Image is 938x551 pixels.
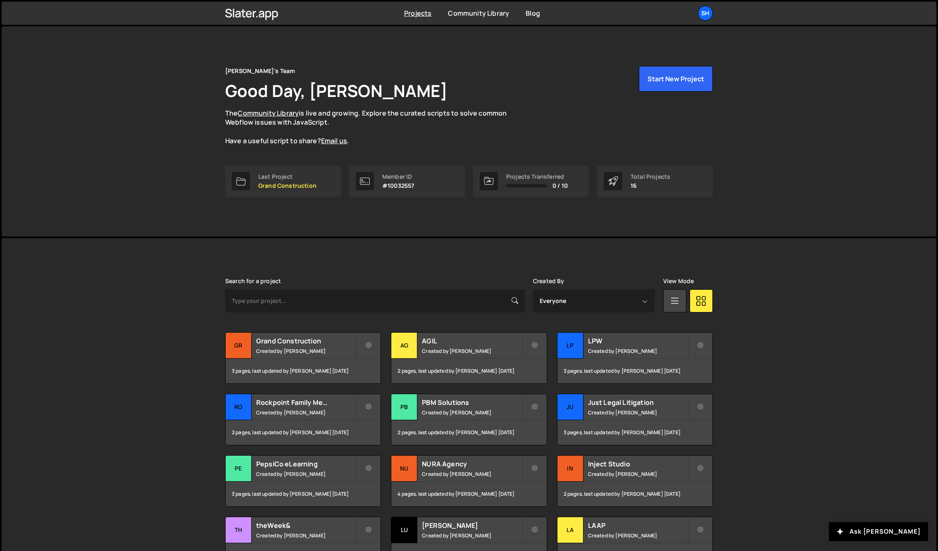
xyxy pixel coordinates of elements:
a: Community Library [238,109,299,118]
div: Total Projects [631,173,670,180]
small: Created by [PERSON_NAME] [422,532,521,539]
a: LP LPW Created by [PERSON_NAME] 3 pages, last updated by [PERSON_NAME] [DATE] [557,332,713,384]
h2: theWeek& [256,521,356,530]
button: Ask [PERSON_NAME] [829,522,928,541]
a: Email us [321,136,347,145]
div: Lu [391,517,417,543]
div: Member ID [382,173,414,180]
small: Created by [PERSON_NAME] [422,348,521,355]
small: Created by [PERSON_NAME] [422,409,521,416]
a: Sh [698,6,713,21]
input: Type your project... [225,289,525,312]
div: th [226,517,252,543]
h2: LPW [588,336,688,345]
div: 2 pages, last updated by [PERSON_NAME] [DATE] [391,420,546,445]
div: 3 pages, last updated by [PERSON_NAME] [DATE] [226,482,381,506]
div: Ju [557,394,583,420]
h2: Inject Studio [588,459,688,468]
p: Grand Construction [258,182,317,189]
div: PB [391,394,417,420]
div: 2 pages, last updated by [PERSON_NAME] [DATE] [226,420,381,445]
div: Ro [226,394,252,420]
a: Gr Grand Construction Created by [PERSON_NAME] 3 pages, last updated by [PERSON_NAME] [DATE] [225,332,381,384]
a: Projects [404,9,431,18]
div: 3 pages, last updated by [PERSON_NAME] [DATE] [226,359,381,383]
div: AG [391,333,417,359]
a: In Inject Studio Created by [PERSON_NAME] 2 pages, last updated by [PERSON_NAME] [DATE] [557,455,713,507]
p: The is live and growing. Explore the curated scripts to solve common Webflow issues with JavaScri... [225,109,523,146]
small: Created by [PERSON_NAME] [256,471,356,478]
h2: LAAP [588,521,688,530]
span: 0 / 10 [552,182,568,189]
h2: [PERSON_NAME] [422,521,521,530]
small: Created by [PERSON_NAME] [588,348,688,355]
div: Gr [226,333,252,359]
h2: Rockpoint Family Medicine [256,398,356,407]
label: Created By [533,278,564,284]
h2: Grand Construction [256,336,356,345]
a: PB PBM Solutions Created by [PERSON_NAME] 2 pages, last updated by [PERSON_NAME] [DATE] [391,394,547,445]
small: Created by [PERSON_NAME] [256,409,356,416]
h2: NURA Agency [422,459,521,468]
div: 3 pages, last updated by [PERSON_NAME] [DATE] [557,359,712,383]
h1: Good Day, [PERSON_NAME] [225,79,448,102]
div: 4 pages, last updated by [PERSON_NAME] [DATE] [391,482,546,506]
a: Last Project Grand Construction [225,166,341,197]
div: In [557,456,583,482]
div: Pe [226,456,252,482]
a: Ro Rockpoint Family Medicine Created by [PERSON_NAME] 2 pages, last updated by [PERSON_NAME] [DATE] [225,394,381,445]
a: Ju Just Legal Litigation Created by [PERSON_NAME] 3 pages, last updated by [PERSON_NAME] [DATE] [557,394,713,445]
label: Search for a project [225,278,281,284]
a: Pe PepsiCo eLearning Created by [PERSON_NAME] 3 pages, last updated by [PERSON_NAME] [DATE] [225,455,381,507]
small: Created by [PERSON_NAME] [588,532,688,539]
h2: Just Legal Litigation [588,398,688,407]
div: [PERSON_NAME]'s Team [225,66,295,76]
div: Projects Transferred [506,173,568,180]
p: 16 [631,182,670,189]
div: LA [557,517,583,543]
div: 2 pages, last updated by [PERSON_NAME] [DATE] [557,482,712,506]
small: Created by [PERSON_NAME] [256,532,356,539]
small: Created by [PERSON_NAME] [588,409,688,416]
a: AG AGIL Created by [PERSON_NAME] 2 pages, last updated by [PERSON_NAME] [DATE] [391,332,547,384]
h2: PepsiCo eLearning [256,459,356,468]
a: Blog [526,9,540,18]
div: Last Project [258,173,317,180]
a: NU NURA Agency Created by [PERSON_NAME] 4 pages, last updated by [PERSON_NAME] [DATE] [391,455,547,507]
button: Start New Project [639,66,713,92]
div: 2 pages, last updated by [PERSON_NAME] [DATE] [391,359,546,383]
div: 3 pages, last updated by [PERSON_NAME] [DATE] [557,420,712,445]
small: Created by [PERSON_NAME] [422,471,521,478]
div: NU [391,456,417,482]
small: Created by [PERSON_NAME] [256,348,356,355]
h2: PBM Solutions [422,398,521,407]
a: Community Library [448,9,509,18]
p: #10032557 [382,182,414,189]
small: Created by [PERSON_NAME] [588,471,688,478]
label: View Mode [663,278,694,284]
div: LP [557,333,583,359]
h2: AGIL [422,336,521,345]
